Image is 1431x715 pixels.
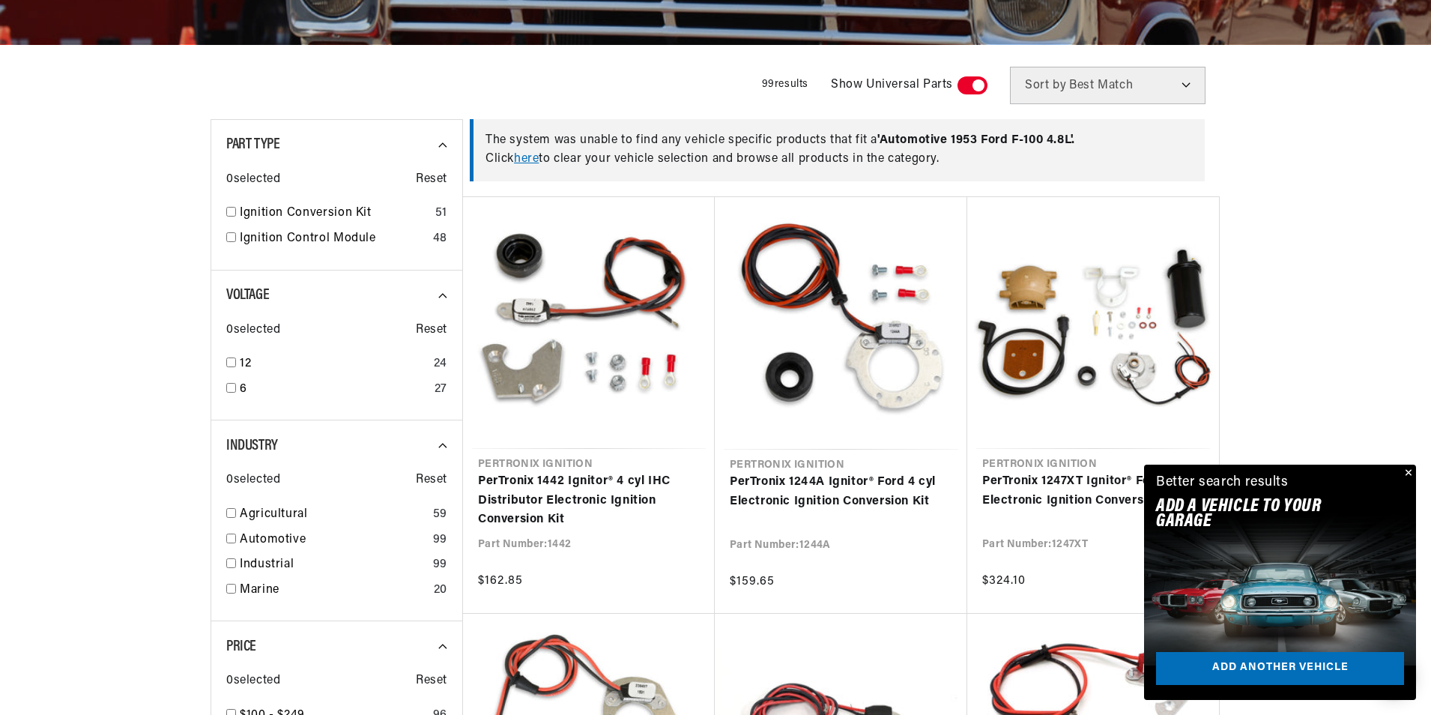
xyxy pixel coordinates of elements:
[434,355,447,374] div: 24
[435,204,447,223] div: 51
[226,639,256,654] span: Price
[240,531,427,550] a: Automotive
[240,204,429,223] a: Ignition Conversion Kit
[226,321,280,340] span: 0 selected
[226,288,269,303] span: Voltage
[730,473,952,511] a: PerTronix 1244A Ignitor® Ford 4 cyl Electronic Ignition Conversion Kit
[762,79,808,90] span: 99 results
[433,555,447,575] div: 99
[1156,472,1289,494] div: Better search results
[416,321,447,340] span: Reset
[478,472,700,530] a: PerTronix 1442 Ignitor® 4 cyl IHC Distributor Electronic Ignition Conversion Kit
[877,134,1074,146] span: ' Automotive 1953 Ford F-100 4.8L '.
[416,471,447,490] span: Reset
[434,581,447,600] div: 20
[240,555,427,575] a: Industrial
[1010,67,1205,104] select: Sort by
[982,472,1204,510] a: PerTronix 1247XT Ignitor® Ford 4 cyl Electronic Ignition Conversion Kit
[240,505,427,525] a: Agricultural
[1156,499,1367,530] h2: Add A VEHICLE to your garage
[433,531,447,550] div: 99
[226,471,280,490] span: 0 selected
[240,380,429,399] a: 6
[226,672,280,691] span: 0 selected
[470,119,1205,181] div: The system was unable to find any vehicle specific products that fit a Click to clear your vehicl...
[1025,79,1066,91] span: Sort by
[240,229,427,249] a: Ignition Control Module
[433,505,447,525] div: 59
[240,581,428,600] a: Marine
[416,170,447,190] span: Reset
[514,153,539,165] a: here
[226,438,278,453] span: Industry
[1156,652,1404,686] a: Add another vehicle
[831,76,953,95] span: Show Universal Parts
[240,355,428,374] a: 12
[435,380,447,399] div: 27
[226,137,279,152] span: Part Type
[416,672,447,691] span: Reset
[433,229,447,249] div: 48
[1398,465,1416,483] button: Close
[226,170,280,190] span: 0 selected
